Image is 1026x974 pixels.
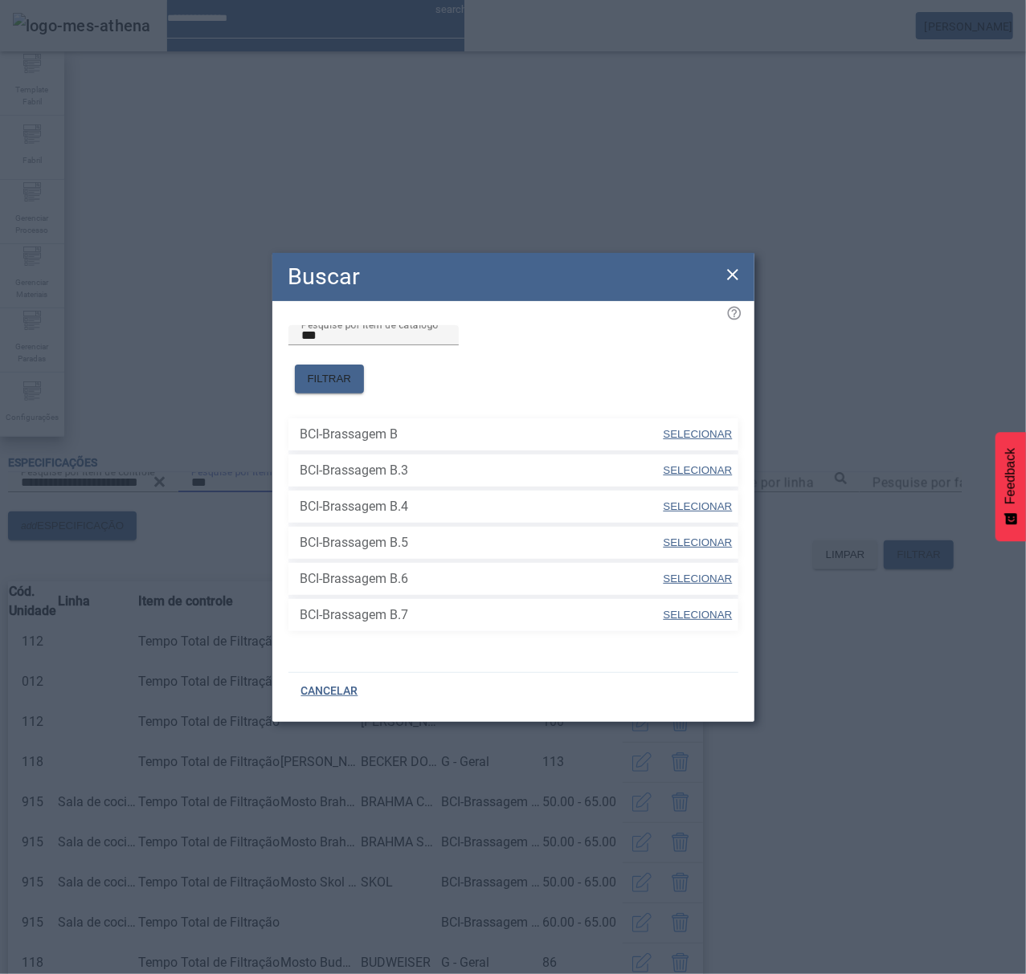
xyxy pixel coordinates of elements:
[295,365,365,393] button: FILTRAR
[661,528,734,557] button: SELECIONAR
[300,569,662,589] span: BCI-Brassagem B.6
[288,677,371,706] button: CANCELAR
[300,605,662,625] span: BCI-Brassagem B.7
[661,456,734,485] button: SELECIONAR
[301,319,439,330] mat-label: Pesquise por item de catálogo
[300,461,662,480] span: BCI-Brassagem B.3
[301,683,358,699] span: CANCELAR
[664,428,733,440] span: SELECIONAR
[995,432,1026,541] button: Feedback - Mostrar pesquisa
[664,609,733,621] span: SELECIONAR
[300,425,662,444] span: BCI-Brassagem B
[300,497,662,516] span: BCI-Brassagem B.4
[308,371,352,387] span: FILTRAR
[661,601,734,630] button: SELECIONAR
[664,536,733,548] span: SELECIONAR
[288,259,361,294] h2: Buscar
[664,573,733,585] span: SELECIONAR
[664,500,733,512] span: SELECIONAR
[1004,448,1018,504] span: Feedback
[661,564,734,593] button: SELECIONAR
[664,464,733,476] span: SELECIONAR
[661,492,734,521] button: SELECIONAR
[661,420,734,449] button: SELECIONAR
[300,533,662,552] span: BCI-Brassagem B.5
